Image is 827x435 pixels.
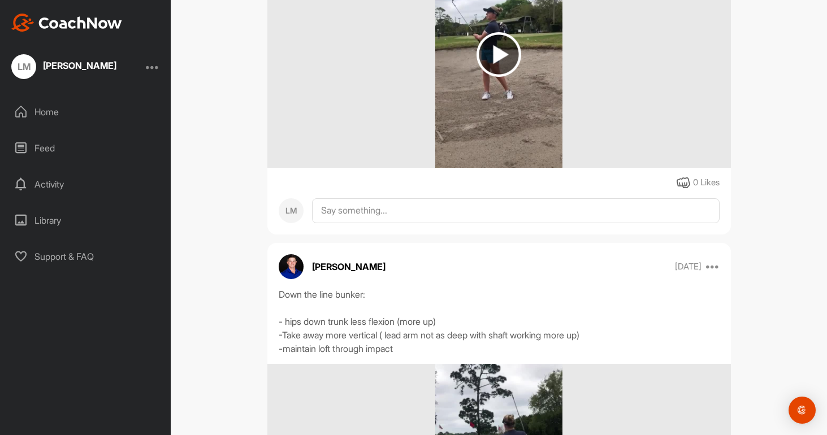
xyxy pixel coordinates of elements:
div: Open Intercom Messenger [789,397,816,424]
div: Library [6,206,166,234]
div: LM [279,198,304,223]
div: Support & FAQ [6,242,166,271]
img: CoachNow [11,14,122,32]
img: play [477,32,521,77]
div: LM [11,54,36,79]
div: Down the line bunker: - hips down trunk less flexion (more up) -Take away more vertical ( lead ar... [279,288,720,355]
div: Feed [6,134,166,162]
p: [PERSON_NAME] [312,260,386,273]
div: Activity [6,170,166,198]
img: avatar [279,254,304,279]
div: [PERSON_NAME] [43,61,116,70]
div: 0 Likes [693,176,720,189]
p: [DATE] [675,261,702,272]
div: Home [6,98,166,126]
